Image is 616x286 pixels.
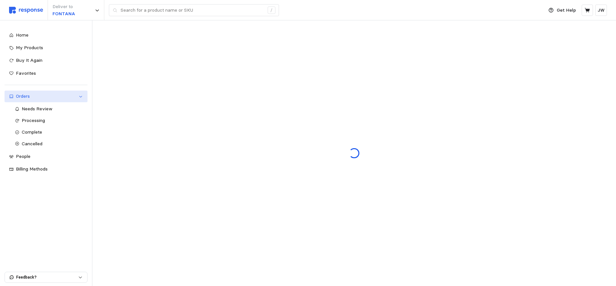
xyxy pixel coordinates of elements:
[16,153,30,159] span: People
[16,274,78,280] p: Feedback?
[121,5,264,16] input: Search for a product name or SKU
[52,10,75,17] p: FONTANA
[10,115,88,126] a: Processing
[598,7,605,14] p: JW
[22,141,42,147] span: Cancelled
[5,272,87,282] button: Feedback?
[5,68,87,79] a: Favorites
[5,151,87,162] a: People
[52,3,75,10] p: Deliver to
[16,70,36,76] span: Favorites
[268,6,275,14] div: /
[5,29,87,41] a: Home
[595,5,607,16] button: JW
[16,45,43,50] span: My Products
[10,138,88,150] a: Cancelled
[5,42,87,54] a: My Products
[16,166,48,172] span: Billing Methods
[16,57,42,63] span: Buy It Again
[10,126,88,138] a: Complete
[22,117,45,123] span: Processing
[16,32,29,38] span: Home
[545,4,580,16] button: Get Help
[16,93,76,100] div: Orders
[22,129,42,135] span: Complete
[557,7,576,14] p: Get Help
[10,103,88,115] a: Needs Review
[5,163,87,175] a: Billing Methods
[5,55,87,66] a: Buy It Again
[9,7,43,14] img: svg%3e
[22,106,52,112] span: Needs Review
[5,91,87,102] a: Orders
